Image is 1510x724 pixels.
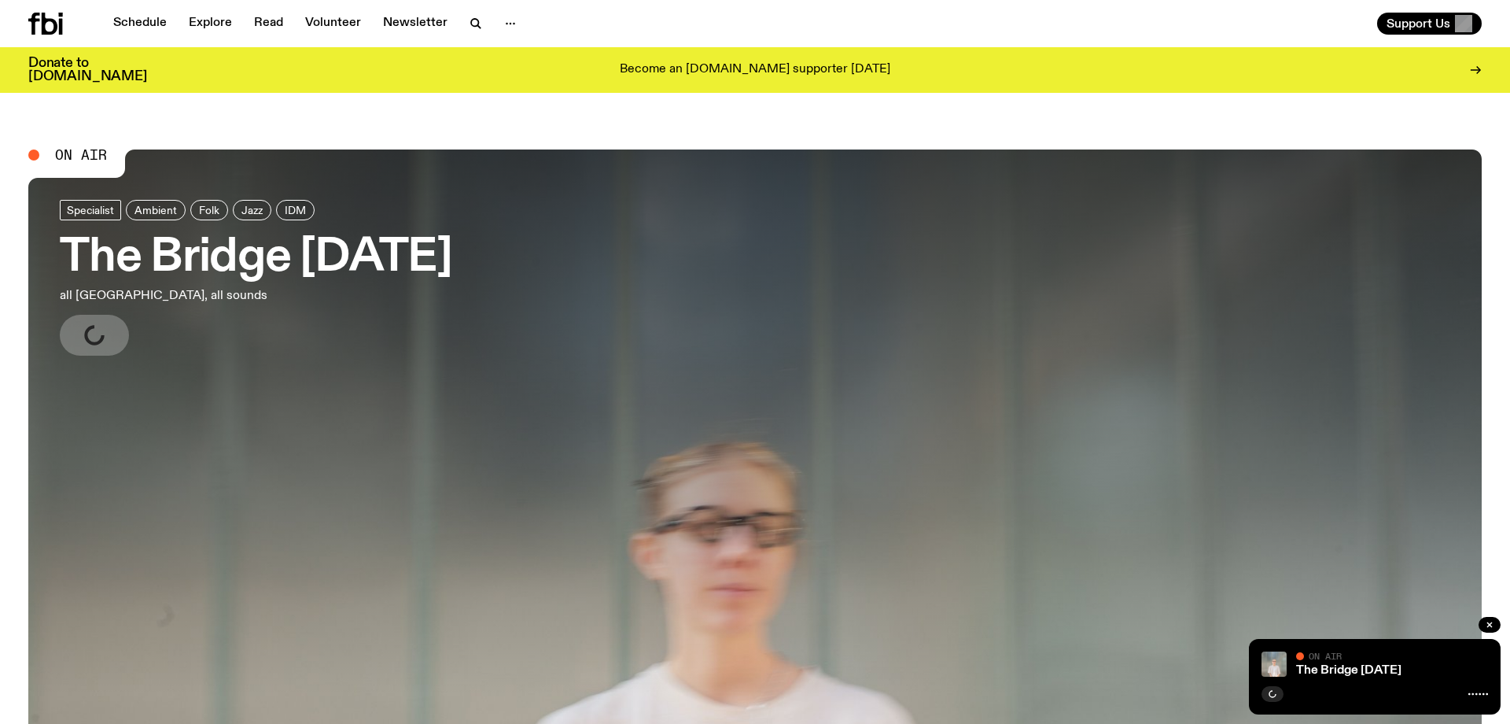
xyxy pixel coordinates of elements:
span: On Air [55,148,107,162]
a: Volunteer [296,13,370,35]
span: Folk [199,204,219,216]
span: Jazz [241,204,263,216]
img: Mara stands in front of a frosted glass wall wearing a cream coloured t-shirt and black glasses. ... [1261,652,1287,677]
a: Schedule [104,13,176,35]
a: The Bridge [DATE] [1296,664,1401,677]
a: IDM [276,200,315,220]
a: The Bridge [DATE]all [GEOGRAPHIC_DATA], all sounds [60,200,452,356]
a: Specialist [60,200,121,220]
a: Newsletter [374,13,457,35]
a: Explore [179,13,241,35]
a: Read [245,13,293,35]
p: all [GEOGRAPHIC_DATA], all sounds [60,286,452,305]
button: Support Us [1377,13,1482,35]
span: Support Us [1387,17,1450,31]
h3: Donate to [DOMAIN_NAME] [28,57,147,83]
h3: The Bridge [DATE] [60,236,452,280]
span: On Air [1309,651,1342,661]
span: Specialist [67,204,114,216]
p: Become an [DOMAIN_NAME] supporter [DATE] [620,63,890,77]
a: Jazz [233,200,271,220]
a: Folk [190,200,228,220]
span: IDM [285,204,306,216]
a: Ambient [126,200,186,220]
span: Ambient [134,204,177,216]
